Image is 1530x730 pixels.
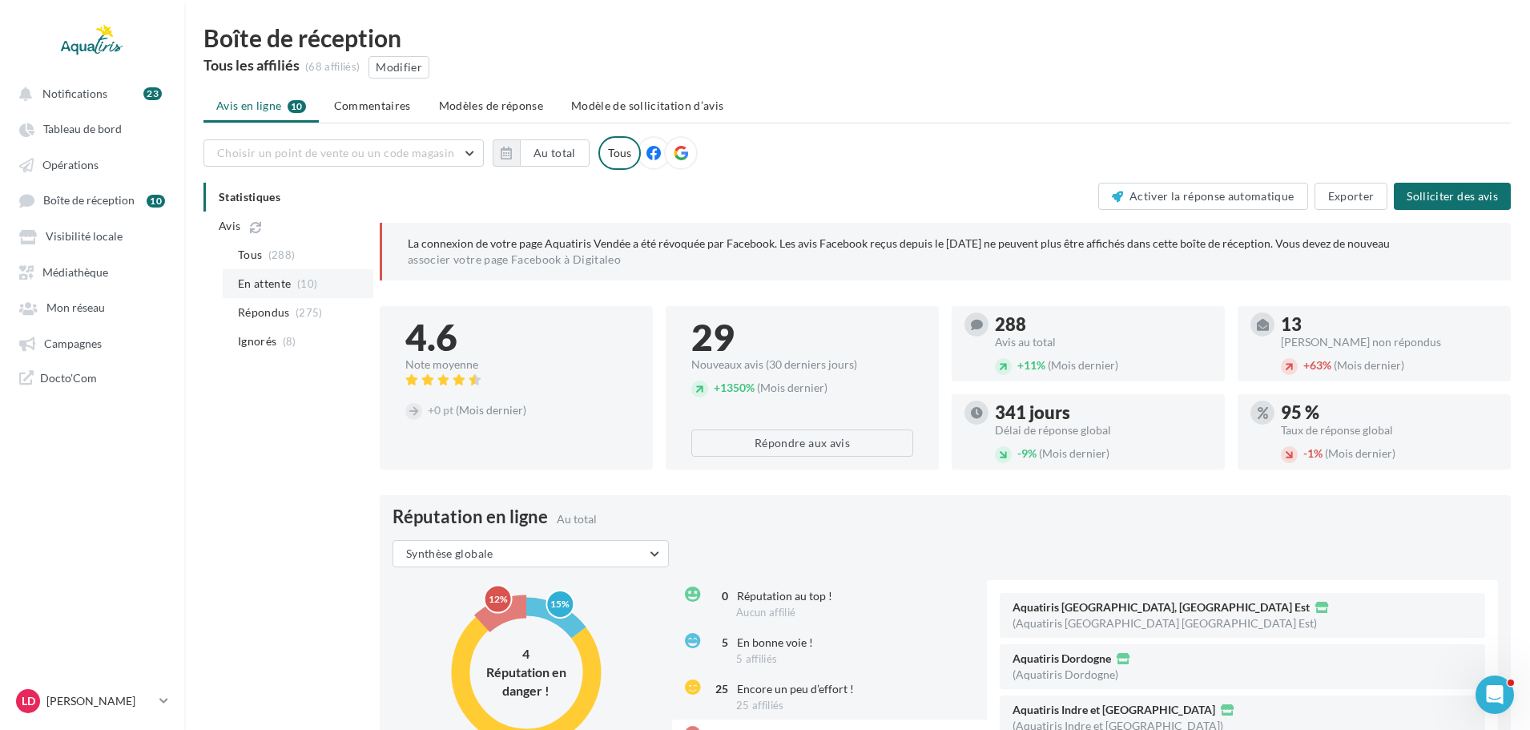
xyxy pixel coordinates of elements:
[1315,183,1388,210] button: Exporter
[43,123,122,136] span: Tableau de bord
[1281,425,1498,436] div: Taux de réponse global
[714,381,755,394] span: 1350%
[709,588,728,604] div: 0
[691,430,913,457] button: Répondre aux avis
[408,253,621,266] a: associer votre page Facebook à Digitaleo
[1281,337,1498,348] div: [PERSON_NAME] non répondus
[598,136,641,170] div: Tous
[283,335,296,348] span: (8)
[1325,446,1395,460] span: (Mois dernier)
[428,403,453,417] span: 0 pt
[10,185,175,215] a: Boîte de réception 10
[1017,446,1037,460] span: 9%
[709,681,728,697] div: 25
[1017,358,1045,372] span: 11%
[238,247,262,263] span: Tous
[42,158,99,171] span: Opérations
[405,359,627,370] div: Note moyenne
[1098,183,1308,210] button: Activer la réponse automatique
[296,306,323,319] span: (275)
[297,277,317,290] span: (10)
[10,79,168,107] button: Notifications 23
[238,333,276,349] span: Ignorés
[10,257,175,286] a: Médiathèque
[10,221,175,250] a: Visibilité locale
[1017,446,1021,460] span: -
[995,337,1212,348] div: Avis au total
[238,276,292,292] span: En attente
[203,139,484,167] button: Choisir un point de vente ou un code magasin
[520,139,590,167] button: Au total
[493,139,590,167] button: Au total
[238,305,290,321] span: Répondus
[1013,669,1118,680] div: (Aquatiris Dordogne)
[268,248,296,261] span: (288)
[203,58,300,72] div: Tous les affiliés
[737,682,854,696] span: Encore un peu d’effort !
[393,508,548,526] span: Réputation en ligne
[147,195,165,208] div: 10
[42,265,108,279] span: Médiathèque
[22,693,35,709] span: LD
[428,403,434,417] span: +
[757,381,827,394] span: (Mois dernier)
[13,686,171,716] a: LD [PERSON_NAME]
[219,218,240,234] span: Avis
[709,635,728,651] div: 5
[1476,676,1514,714] iframe: Intercom live chat
[1017,358,1024,372] span: +
[995,316,1212,333] div: 288
[40,370,97,385] span: Docto'Com
[10,292,175,321] a: Mon réseau
[1303,446,1323,460] span: 1%
[571,99,724,112] span: Modèle de sollicitation d’avis
[42,87,107,100] span: Notifications
[1303,358,1331,372] span: 63%
[1303,358,1310,372] span: +
[439,99,543,112] span: Modèles de réponse
[550,598,570,610] text: 15%
[691,359,913,370] div: Nouveaux avis (30 derniers jours)
[46,301,105,315] span: Mon réseau
[46,230,123,244] span: Visibilité locale
[217,146,454,159] span: Choisir un point de vente ou un code magasin
[334,99,411,112] span: Commentaires
[10,364,175,392] a: Docto'Com
[714,381,720,394] span: +
[488,593,507,605] text: 12%
[995,425,1212,436] div: Délai de réponse global
[405,319,627,356] div: 4.6
[44,337,102,350] span: Campagnes
[406,546,493,560] span: Synthèse globale
[368,56,429,79] button: Modifier
[10,114,175,143] a: Tableau de bord
[143,87,162,100] div: 23
[995,404,1212,421] div: 341 jours
[393,540,669,567] button: Synthèse globale
[737,635,813,649] span: En bonne voie !
[408,236,1485,268] p: La connexion de votre page Aquatiris Vendée a été révoquée par Facebook. Les avis Facebook reçus ...
[1013,602,1310,613] span: Aquatiris [GEOGRAPHIC_DATA], [GEOGRAPHIC_DATA] Est
[1013,704,1215,716] span: Aquatiris Indre et [GEOGRAPHIC_DATA]
[305,60,360,75] div: (68 affiliés)
[1039,446,1109,460] span: (Mois dernier)
[691,319,913,356] div: 29
[10,329,175,357] a: Campagnes
[557,512,597,526] span: Au total
[736,606,795,619] span: Aucun affilié
[1334,358,1404,372] span: (Mois dernier)
[736,652,777,665] span: 5 affiliés
[478,645,574,663] div: 4
[10,150,175,179] a: Opérations
[1281,316,1498,333] div: 13
[736,699,784,712] span: 25 affiliés
[1281,404,1498,421] div: 95 %
[46,693,153,709] p: [PERSON_NAME]
[478,663,574,700] div: Réputation en danger !
[1303,446,1307,460] span: -
[737,589,832,603] span: Réputation au top !
[43,194,135,208] span: Boîte de réception
[456,403,526,417] span: (Mois dernier)
[1394,183,1511,210] button: Solliciter des avis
